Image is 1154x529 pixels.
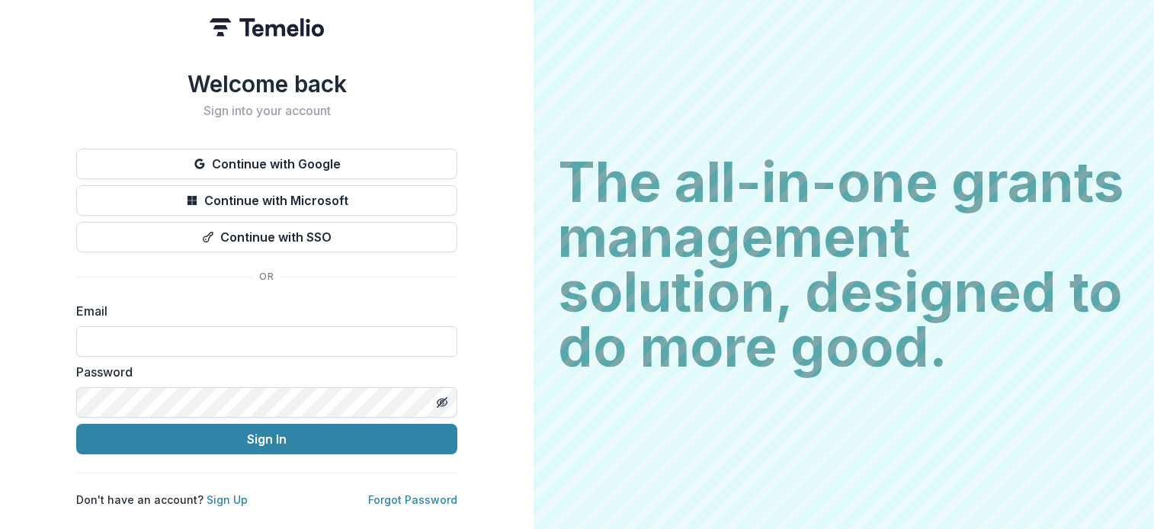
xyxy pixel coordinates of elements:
[76,104,457,118] h2: Sign into your account
[76,70,457,98] h1: Welcome back
[76,302,448,320] label: Email
[207,493,248,506] a: Sign Up
[210,18,324,37] img: Temelio
[76,363,448,381] label: Password
[430,390,454,415] button: Toggle password visibility
[76,492,248,508] p: Don't have an account?
[76,149,457,179] button: Continue with Google
[76,424,457,454] button: Sign In
[76,222,457,252] button: Continue with SSO
[76,185,457,216] button: Continue with Microsoft
[368,493,457,506] a: Forgot Password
